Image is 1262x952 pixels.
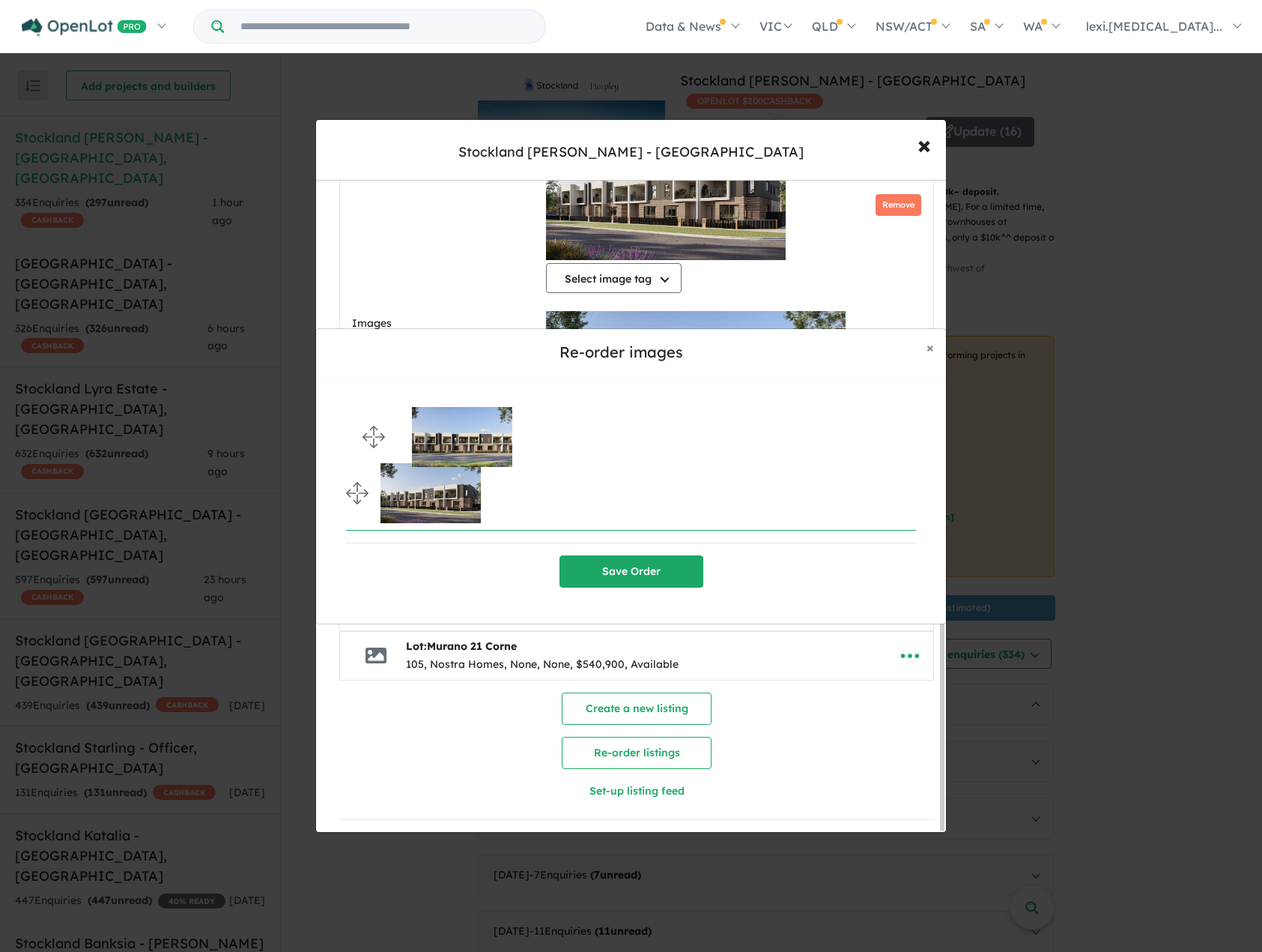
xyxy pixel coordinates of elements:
[559,555,703,588] button: Save Order
[227,10,542,43] input: Try estate name, suburb, builder or developer
[346,482,368,504] img: drag.svg
[380,463,480,523] img: 9k=
[926,339,934,356] span: ×
[22,18,147,37] img: Openlot PRO Logo White
[1086,19,1222,34] span: lexi.[MEDICAL_DATA]...
[328,341,914,364] h5: Re-order images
